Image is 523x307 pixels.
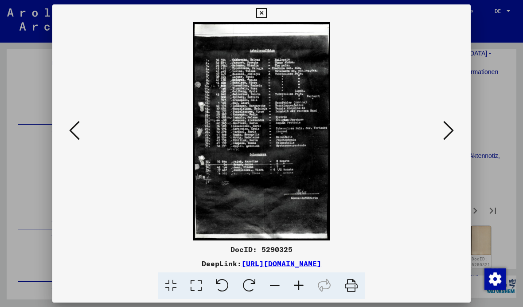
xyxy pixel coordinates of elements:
div: DocID: 5290325 [52,244,471,255]
a: [URL][DOMAIN_NAME] [242,259,321,268]
img: 001.jpg [82,22,441,240]
div: Zustimmung ändern [484,268,505,289]
div: DeepLink: [52,258,471,269]
img: Zustimmung ändern [484,268,506,290]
